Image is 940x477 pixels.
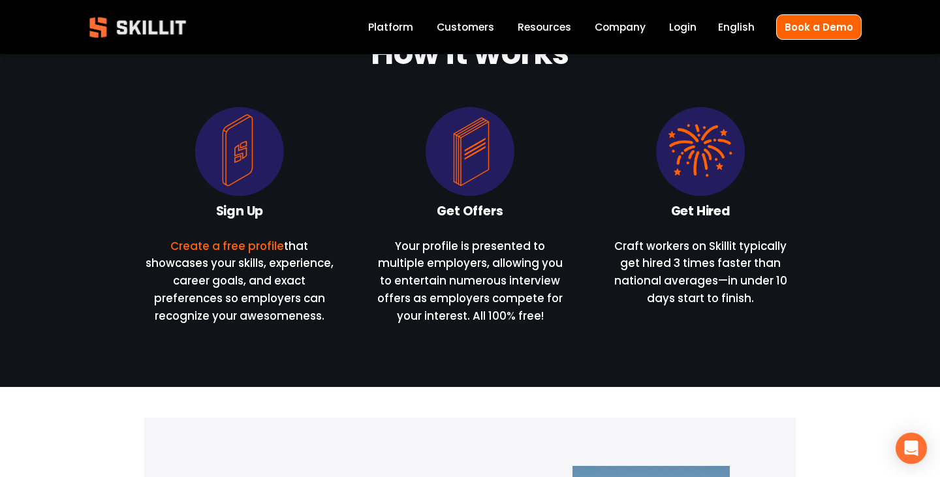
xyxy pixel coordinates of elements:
[368,18,413,36] a: Platform
[78,8,197,47] img: Skillit
[718,20,755,35] span: English
[170,238,284,254] a: Create a free profile
[144,238,335,325] p: that showcases your skills, experience, career goals, and exact preferences so employers can reco...
[896,433,927,464] div: Open Intercom Messenger
[605,238,796,308] p: Craft workers on Skillit typically get hired 3 times faster than national averages—in under 10 da...
[437,202,503,223] strong: Get Offers
[718,18,755,36] div: language picker
[371,29,569,83] strong: How it works
[518,18,571,36] a: folder dropdown
[518,20,571,35] span: Resources
[776,14,862,40] a: Book a Demo
[375,238,565,325] p: Your profile is presented to multiple employers, allowing you to entertain numerous interview off...
[216,202,264,223] strong: Sign Up
[669,18,697,36] a: Login
[595,18,646,36] a: Company
[671,202,730,223] strong: Get Hired
[437,18,494,36] a: Customers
